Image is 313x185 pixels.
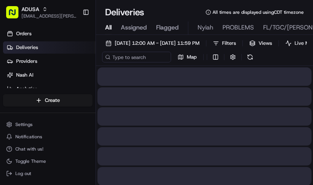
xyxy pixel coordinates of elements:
[3,69,96,81] a: Nash AI
[102,38,203,49] button: [DATE] 12:00 AM - [DATE] 11:59 PM
[15,170,31,177] span: Log out
[3,168,92,179] button: Log out
[3,28,96,40] a: Orders
[3,94,92,106] button: Create
[222,23,254,32] span: PROBLEMS
[156,23,179,32] span: Flagged
[3,41,96,54] a: Deliveries
[121,23,147,32] span: Assigned
[105,23,112,32] span: All
[21,13,76,19] button: [EMAIL_ADDRESS][PERSON_NAME][DOMAIN_NAME]
[16,58,37,65] span: Providers
[15,146,43,152] span: Chat with us!
[3,144,92,154] button: Chat with us!
[105,6,144,18] h1: Deliveries
[16,85,37,92] span: Analytics
[3,156,92,167] button: Toggle Theme
[15,134,42,140] span: Notifications
[246,38,275,49] button: Views
[259,40,272,47] span: Views
[222,40,236,47] span: Filters
[3,83,96,95] a: Analytics
[15,158,46,164] span: Toggle Theme
[102,52,171,62] input: Type to search
[45,97,60,104] span: Create
[16,30,31,37] span: Orders
[3,3,79,21] button: ADUSA[EMAIL_ADDRESS][PERSON_NAME][DOMAIN_NAME]
[213,9,304,15] span: All times are displayed using CDT timezone
[3,55,96,67] a: Providers
[209,38,239,49] button: Filters
[245,52,255,62] button: Refresh
[115,40,199,47] span: [DATE] 12:00 AM - [DATE] 11:59 PM
[16,72,33,79] span: Nash AI
[15,121,33,128] span: Settings
[198,23,213,32] span: Nyiah
[21,5,39,13] button: ADUSA
[187,54,197,61] span: Map
[16,44,38,51] span: Deliveries
[174,52,200,62] button: Map
[3,131,92,142] button: Notifications
[3,119,92,130] button: Settings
